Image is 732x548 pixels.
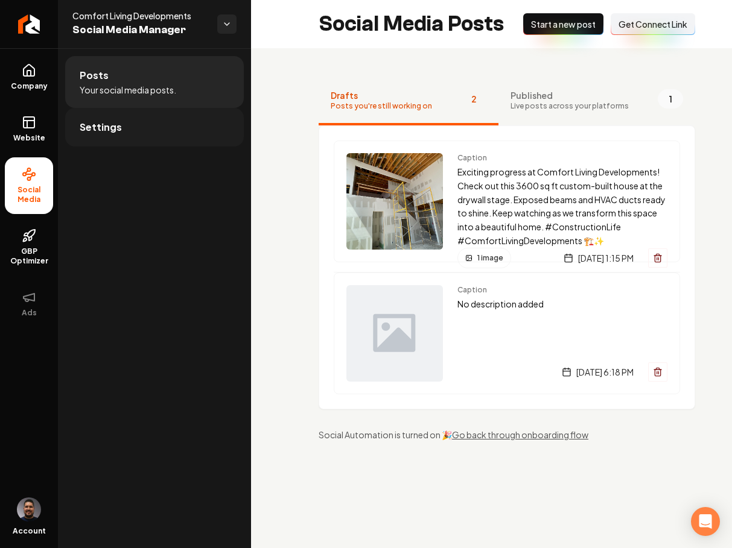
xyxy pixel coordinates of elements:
[477,253,503,263] span: 1 image
[511,89,629,101] span: Published
[334,272,680,394] a: Post previewCaptionNo description added[DATE] 6:18 PM
[80,120,122,134] span: Settings
[72,10,208,22] span: Comfort Living Developments
[17,497,41,521] button: Open user button
[498,77,695,125] button: PublishedLive posts across your platforms1
[5,280,53,327] button: Ads
[457,165,667,248] p: Exciting progress at Comfort Living Developments! Check out this 3600 sq ft custom-built house at...
[531,18,596,30] span: Start a new post
[461,89,486,109] span: 2
[72,22,208,39] span: Social Media Manager
[17,497,41,521] img: Daniel Humberto Ortega Celis
[576,366,634,378] span: [DATE] 6:18 PM
[523,13,603,35] button: Start a new post
[619,18,687,30] span: Get Connect Link
[5,185,53,204] span: Social Media
[5,247,53,266] span: GBP Optimizer
[65,108,244,146] a: Settings
[331,89,432,101] span: Drafts
[319,77,695,125] nav: Tabs
[5,219,53,276] a: GBP Optimizer
[319,77,498,125] button: DraftsPosts you're still working on2
[346,285,443,382] img: Post preview
[457,153,667,163] span: Caption
[319,429,452,440] span: Social Automation is turned on 🎉
[5,106,53,153] a: Website
[13,526,46,536] span: Account
[611,13,695,35] button: Get Connect Link
[17,308,42,318] span: Ads
[346,153,443,250] img: Post preview
[511,101,629,111] span: Live posts across your platforms
[452,429,588,440] a: Go back through onboarding flow
[691,507,720,536] div: Open Intercom Messenger
[457,285,667,295] span: Caption
[80,68,109,83] span: Posts
[319,12,504,36] h2: Social Media Posts
[80,84,176,96] span: Your social media posts.
[334,140,680,262] a: Post previewCaptionExciting progress at Comfort Living Developments! Check out this 3600 sq ft cu...
[457,297,667,311] p: No description added
[6,81,53,91] span: Company
[658,89,683,109] span: 1
[331,101,432,111] span: Posts you're still working on
[578,252,634,264] span: [DATE] 1:15 PM
[5,54,53,101] a: Company
[18,14,40,34] img: Rebolt Logo
[8,133,50,143] span: Website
